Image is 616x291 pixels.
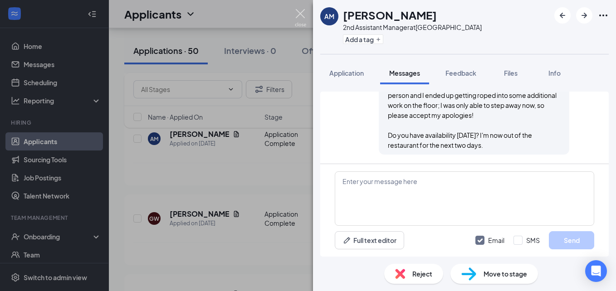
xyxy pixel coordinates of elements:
[576,7,592,24] button: ArrowRight
[329,69,364,77] span: Application
[445,69,476,77] span: Feedback
[343,23,482,32] div: 2nd Assistant Manager at [GEOGRAPHIC_DATA]
[585,260,607,282] div: Open Intercom Messenger
[549,231,594,249] button: Send
[484,269,527,279] span: Move to stage
[388,81,557,149] span: Hey [PERSON_NAME], I'm SO sorry! We were short a person and I ended up getting roped into some ad...
[342,236,352,245] svg: Pen
[579,10,590,21] svg: ArrowRight
[598,10,609,21] svg: Ellipses
[554,7,571,24] button: ArrowLeftNew
[376,37,381,42] svg: Plus
[389,69,420,77] span: Messages
[557,10,568,21] svg: ArrowLeftNew
[548,69,561,77] span: Info
[343,34,383,44] button: PlusAdd a tag
[504,69,518,77] span: Files
[343,7,437,23] h1: [PERSON_NAME]
[324,12,334,21] div: AM
[412,269,432,279] span: Reject
[335,231,404,249] button: Full text editorPen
